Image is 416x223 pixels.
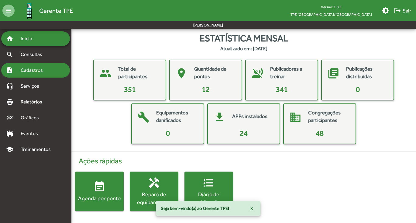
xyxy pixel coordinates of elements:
[6,67,13,74] mat-icon: note_add
[276,85,288,93] span: 341
[39,6,73,16] span: Gerente TPE
[184,190,233,206] div: Diário de publicações
[17,82,47,90] span: Serviços
[6,146,13,153] mat-icon: school
[316,129,324,137] span: 48
[93,181,105,193] mat-icon: event_note
[75,157,412,166] h4: Ações rápidas
[6,35,13,42] mat-icon: home
[308,109,349,124] mat-card-title: Congregações participantes
[118,65,160,81] mat-card-title: Total de participantes
[194,65,236,81] mat-card-title: Quantidade de pontos
[6,130,13,137] mat-icon: stadium
[172,64,191,82] mat-icon: place
[6,51,13,58] mat-icon: search
[17,35,41,42] span: Início
[6,114,13,121] mat-icon: multiline_chart
[184,172,233,211] button: Diário de publicações
[248,64,266,82] mat-icon: voice_over_off
[356,85,360,93] span: 0
[210,108,229,126] mat-icon: get_app
[17,67,51,74] span: Cadastros
[17,98,50,106] span: Relatórios
[270,65,311,81] mat-card-title: Publicadores a treinar
[286,3,377,11] div: Versão: 1.8.1
[17,114,47,121] span: Gráficos
[394,5,411,16] span: Sair
[130,190,178,206] div: Reparo de equipamentos
[6,98,13,106] mat-icon: print
[161,205,229,211] span: Seja bem-vindo(a) ao Gerente TPE!
[75,172,124,211] button: Agenda por ponto
[200,31,288,45] span: Estatística mensal
[17,130,46,137] span: Eventos
[124,85,136,93] span: 351
[17,51,50,58] span: Consultas
[134,108,153,126] mat-icon: build
[324,64,342,82] mat-icon: library_books
[232,113,267,120] mat-card-title: APPs instalados
[240,129,248,137] span: 24
[286,108,304,126] mat-icon: domain
[130,172,178,211] button: Reparo de equipamentos
[166,129,170,137] span: 0
[202,85,210,93] span: 12
[203,177,215,189] mat-icon: format_list_numbered
[156,109,198,124] mat-card-title: Equipamentos danificados
[394,7,401,14] mat-icon: logout
[2,5,15,17] mat-icon: menu
[17,146,58,153] span: Treinamentos
[245,203,258,214] button: X
[15,1,73,21] a: Gerente TPE
[250,203,253,214] span: X
[286,11,377,18] span: TPE [GEOGRAPHIC_DATA]/[GEOGRAPHIC_DATA]
[220,45,267,52] strong: Atualizado em: [DATE]
[19,1,39,21] img: Logo
[75,194,124,202] div: Agenda por ponto
[6,82,13,90] mat-icon: headset_mic
[346,65,387,81] mat-card-title: Publicações distribuídas
[148,177,160,189] mat-icon: handyman
[382,7,389,14] mat-icon: brightness_medium
[96,64,115,82] mat-icon: people
[391,5,414,16] button: Sair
